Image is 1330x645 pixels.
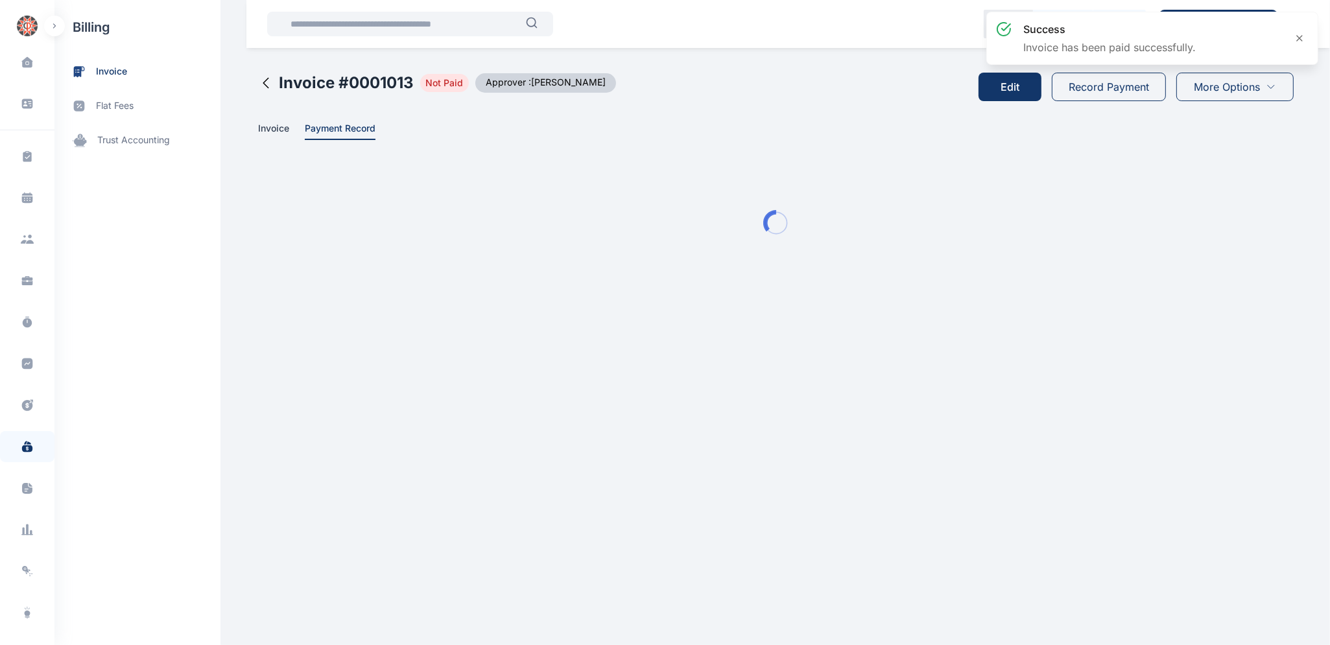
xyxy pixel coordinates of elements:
p: Invoice has been paid successfully. [1023,40,1196,55]
a: flat fees [54,89,220,123]
button: Record Payment [1052,73,1166,101]
a: Edit [979,62,1052,111]
span: trust accounting [97,134,170,147]
span: More Options [1194,79,1261,95]
span: Payment Record [305,123,375,136]
a: invoice [54,54,220,89]
span: flat fees [96,99,134,113]
h3: success [1023,21,1196,37]
a: Record Payment [1052,62,1166,111]
span: Invoice [258,123,289,136]
a: trust accounting [54,123,220,158]
span: invoice [96,65,127,78]
span: Not Paid [420,74,469,92]
span: Approver : [PERSON_NAME] [475,73,616,93]
button: Edit [979,73,1041,101]
h2: Invoice # 0001013 [279,73,414,93]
